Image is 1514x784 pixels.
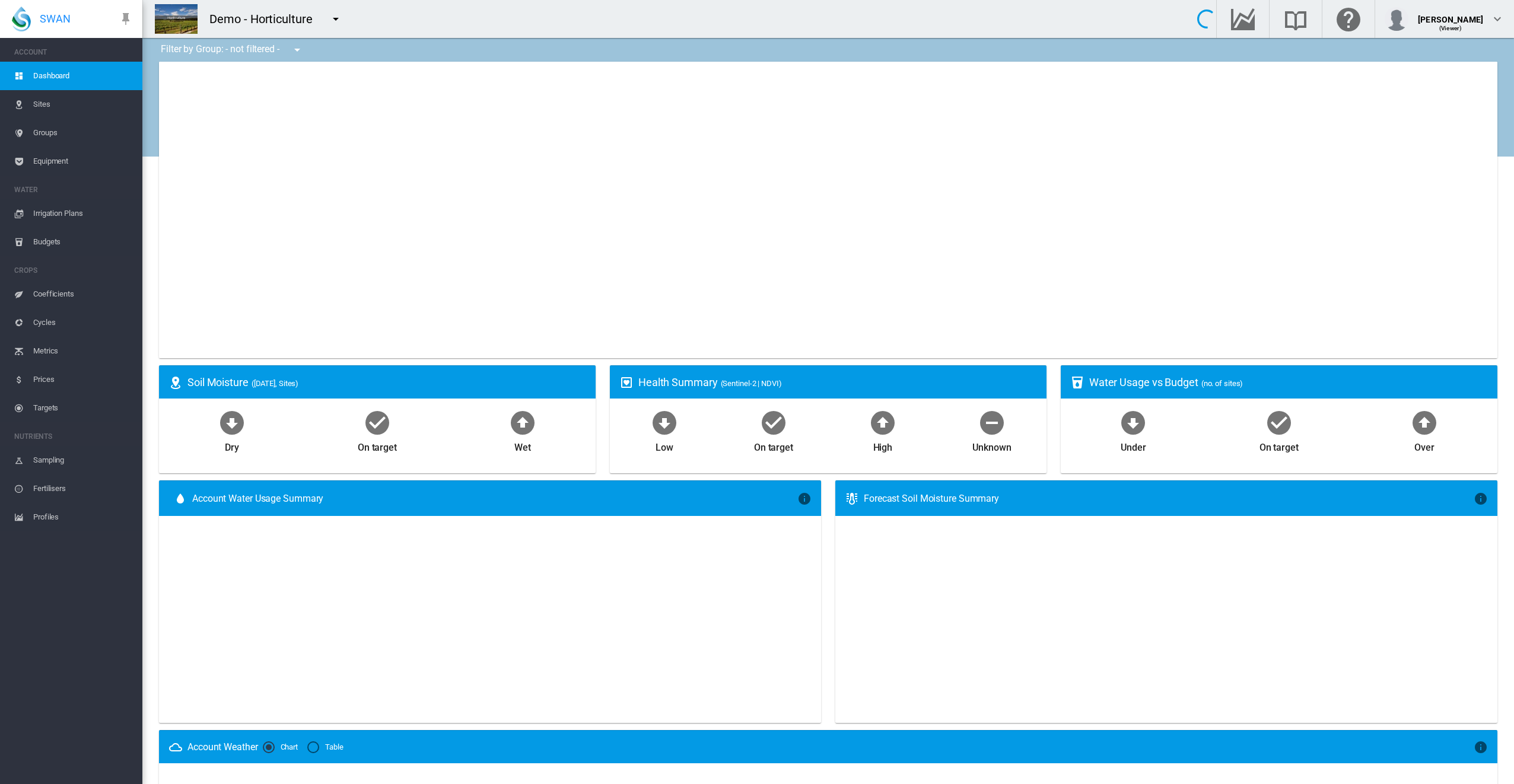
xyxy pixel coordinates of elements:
md-icon: icon-pin [119,12,133,26]
div: Filter by Group: - not filtered - [152,38,313,62]
span: Prices [33,365,133,394]
div: Forecast Soil Moisture Summary [864,492,1474,505]
div: Account Weather [187,741,258,754]
div: Over [1414,436,1435,454]
span: Targets [33,394,133,422]
div: Low [656,436,673,454]
div: Wet [514,436,531,454]
md-icon: icon-water [173,492,187,506]
md-icon: icon-menu-down [329,12,343,26]
md-icon: icon-information [797,492,812,506]
span: Sampling [33,446,133,474]
span: Equipment [33,147,133,176]
md-icon: icon-map-marker-radius [168,375,183,390]
span: CROPS [14,261,133,280]
md-icon: icon-heart-box-outline [619,375,634,390]
md-icon: icon-information [1474,492,1488,506]
md-radio-button: Table [307,742,343,753]
div: On target [754,436,793,454]
span: Irrigation Plans [33,199,133,228]
div: Dry [225,436,239,454]
span: (Sentinel-2 | NDVI) [721,379,782,388]
div: Unknown [972,436,1011,454]
span: Metrics [33,337,133,365]
md-radio-button: Chart [263,742,298,753]
button: icon-menu-down [324,7,348,31]
md-icon: Click here for help [1334,12,1363,26]
img: SWAN-Landscape-Logo-Colour-drop.png [12,7,31,31]
img: profile.jpg [1385,7,1408,31]
md-icon: icon-minus-circle [978,408,1006,436]
md-icon: icon-arrow-down-bold-circle [218,408,246,436]
div: High [873,436,893,454]
span: NUTRIENTS [14,427,133,446]
md-icon: icon-arrow-down-bold-circle [1119,408,1147,436]
img: Z [155,4,198,34]
div: On target [1259,436,1299,454]
md-icon: icon-arrow-up-bold-circle [508,408,537,436]
md-icon: icon-menu-down [290,43,304,57]
span: Budgets [33,228,133,256]
md-icon: icon-checkbox-marked-circle [363,408,392,436]
span: (Viewer) [1439,25,1462,31]
md-icon: icon-arrow-down-bold-circle [650,408,679,436]
div: Soil Moisture [187,375,586,390]
span: Account Water Usage Summary [192,492,797,505]
md-icon: Go to the Data Hub [1229,12,1257,26]
div: Demo - Horticulture [209,11,323,27]
span: Cycles [33,308,133,337]
span: WATER [14,180,133,199]
md-icon: icon-information [1474,740,1488,754]
span: Coefficients [33,280,133,308]
md-icon: icon-chevron-down [1490,12,1505,26]
md-icon: icon-cup-water [1070,375,1084,390]
span: Fertilisers [33,474,133,503]
md-icon: icon-arrow-up-bold-circle [869,408,897,436]
button: icon-menu-down [285,38,309,62]
md-icon: Search the knowledge base [1281,12,1310,26]
div: [PERSON_NAME] [1418,9,1483,21]
div: Water Usage vs Budget [1089,375,1488,390]
md-icon: icon-arrow-up-bold-circle [1410,408,1439,436]
span: SWAN [40,11,71,26]
md-icon: icon-weather-cloudy [168,740,183,754]
span: Groups [33,119,133,147]
span: Dashboard [33,62,133,90]
div: Health Summary [638,375,1037,390]
md-icon: icon-thermometer-lines [845,492,859,506]
span: (no. of sites) [1201,379,1243,388]
div: On target [358,436,397,454]
span: Profiles [33,503,133,531]
md-icon: icon-checkbox-marked-circle [1265,408,1293,436]
span: ACCOUNT [14,43,133,62]
span: ([DATE], Sites) [252,379,299,388]
span: Sites [33,90,133,119]
div: Under [1121,436,1146,454]
md-icon: icon-checkbox-marked-circle [759,408,788,436]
